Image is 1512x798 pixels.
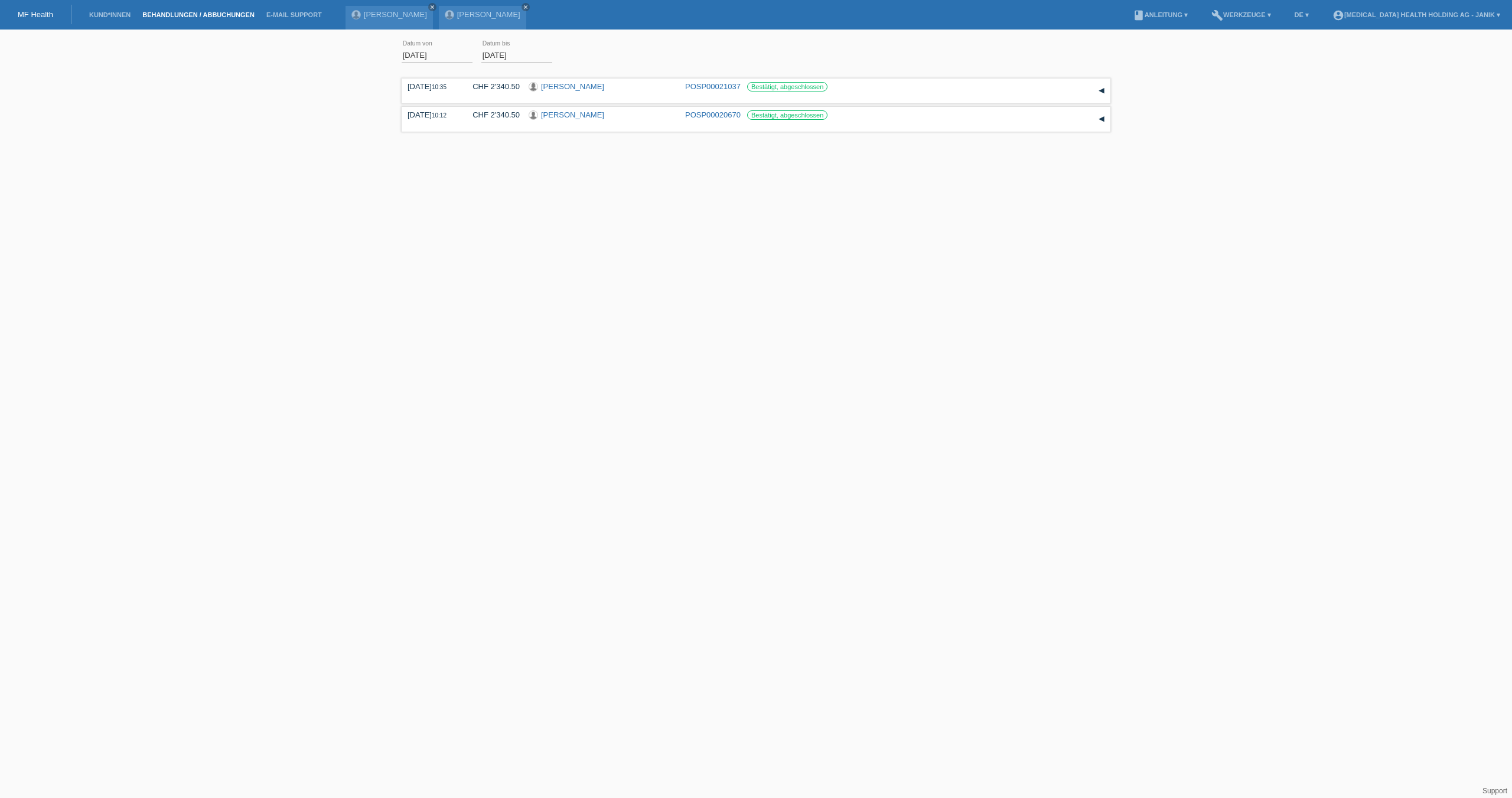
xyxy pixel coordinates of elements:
[429,4,435,10] i: close
[464,110,520,119] div: CHF 2'340.50
[1332,9,1344,21] i: account_circle
[136,11,260,18] a: Behandlungen / Abbuchungen
[1093,110,1110,128] div: auf-/zuklappen
[364,10,427,19] a: [PERSON_NAME]
[1289,11,1315,18] a: DE ▾
[464,82,520,91] div: CHF 2'340.50
[428,3,436,11] a: close
[685,110,741,119] a: POSP00020670
[432,112,447,119] span: 10:12
[18,10,53,19] a: MF Health
[432,84,447,90] span: 10:35
[541,82,604,91] a: [PERSON_NAME]
[747,110,827,120] label: Bestätigt, abgeschlossen
[1211,9,1223,21] i: build
[457,10,520,19] a: [PERSON_NAME]
[523,4,529,10] i: close
[1093,82,1110,100] div: auf-/zuklappen
[1127,11,1194,18] a: bookAnleitung ▾
[1482,787,1507,795] a: Support
[83,11,136,18] a: Kund*innen
[522,3,530,11] a: close
[1327,11,1506,18] a: account_circle[MEDICAL_DATA] Health Holding AG - Janik ▾
[408,110,455,119] div: [DATE]
[408,82,455,91] div: [DATE]
[747,82,827,91] label: Bestätigt, abgeschlossen
[1205,11,1277,18] a: buildWerkzeuge ▾
[685,82,741,91] a: POSP00021037
[260,11,328,18] a: E-Mail Support
[541,110,604,119] a: [PERSON_NAME]
[1133,9,1145,21] i: book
